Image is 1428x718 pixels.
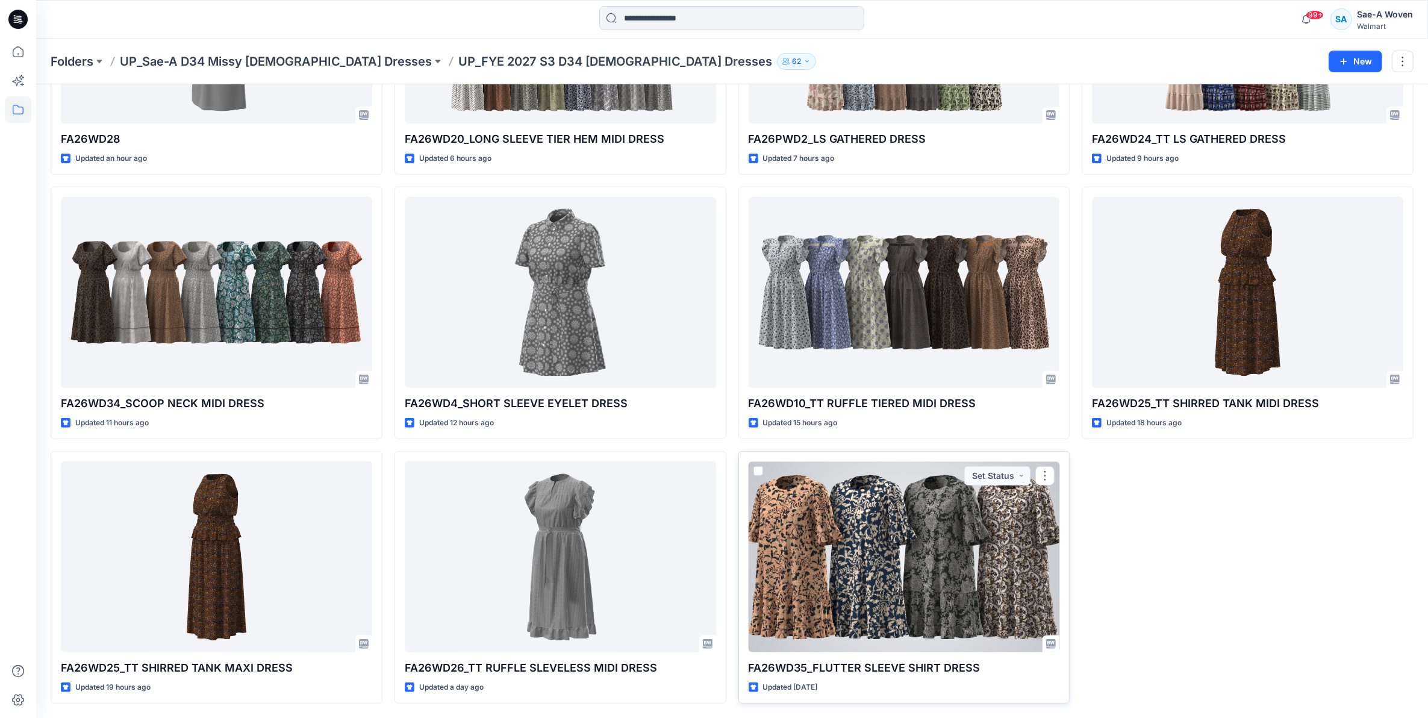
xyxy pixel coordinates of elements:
[419,417,494,429] p: Updated 12 hours ago
[749,461,1060,652] a: FA26WD35_FLUTTER SLEEVE SHIRT DRESS
[405,131,716,148] p: FA26WD20_LONG SLEEVE TIER HEM MIDI DRESS
[61,660,372,676] p: FA26WD25_TT SHIRRED TANK MAXI DRESS
[1357,7,1413,22] div: Sae-A Woven
[405,461,716,652] a: FA26WD26_TT RUFFLE SLEVELESS MIDI DRESS
[405,660,716,676] p: FA26WD26_TT RUFFLE SLEVELESS MIDI DRESS
[1106,417,1182,429] p: Updated 18 hours ago
[1092,395,1403,412] p: FA26WD25_TT SHIRRED TANK MIDI DRESS
[763,417,838,429] p: Updated 15 hours ago
[1306,10,1324,20] span: 99+
[749,660,1060,676] p: FA26WD35_FLUTTER SLEEVE SHIRT DRESS
[763,681,818,694] p: Updated [DATE]
[75,681,151,694] p: Updated 19 hours ago
[1092,197,1403,388] a: FA26WD25_TT SHIRRED TANK MIDI DRESS
[777,53,816,70] button: 62
[405,197,716,388] a: FA26WD4_SHORT SLEEVE EYELET DRESS
[419,681,484,694] p: Updated a day ago
[763,152,835,165] p: Updated 7 hours ago
[75,417,149,429] p: Updated 11 hours ago
[749,197,1060,388] a: FA26WD10_TT RUFFLE TIERED MIDI DRESS
[61,131,372,148] p: FA26WD28
[1329,51,1382,72] button: New
[51,53,93,70] a: Folders
[1357,22,1413,31] div: Walmart
[419,152,491,165] p: Updated 6 hours ago
[61,395,372,412] p: FA26WD34_SCOOP NECK MIDI DRESS
[749,131,1060,148] p: FA26PWD2_LS GATHERED DRESS
[120,53,432,70] a: UP_Sae-A D34 Missy [DEMOGRAPHIC_DATA] Dresses
[1106,152,1179,165] p: Updated 9 hours ago
[1330,8,1352,30] div: SA
[61,461,372,652] a: FA26WD25_TT SHIRRED TANK MAXI DRESS
[405,395,716,412] p: FA26WD4_SHORT SLEEVE EYELET DRESS
[458,53,772,70] p: UP_FYE 2027 S3 D34 [DEMOGRAPHIC_DATA] Dresses
[75,152,147,165] p: Updated an hour ago
[749,395,1060,412] p: FA26WD10_TT RUFFLE TIERED MIDI DRESS
[61,197,372,388] a: FA26WD34_SCOOP NECK MIDI DRESS
[1092,131,1403,148] p: FA26WD24_TT LS GATHERED DRESS
[792,55,801,68] p: 62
